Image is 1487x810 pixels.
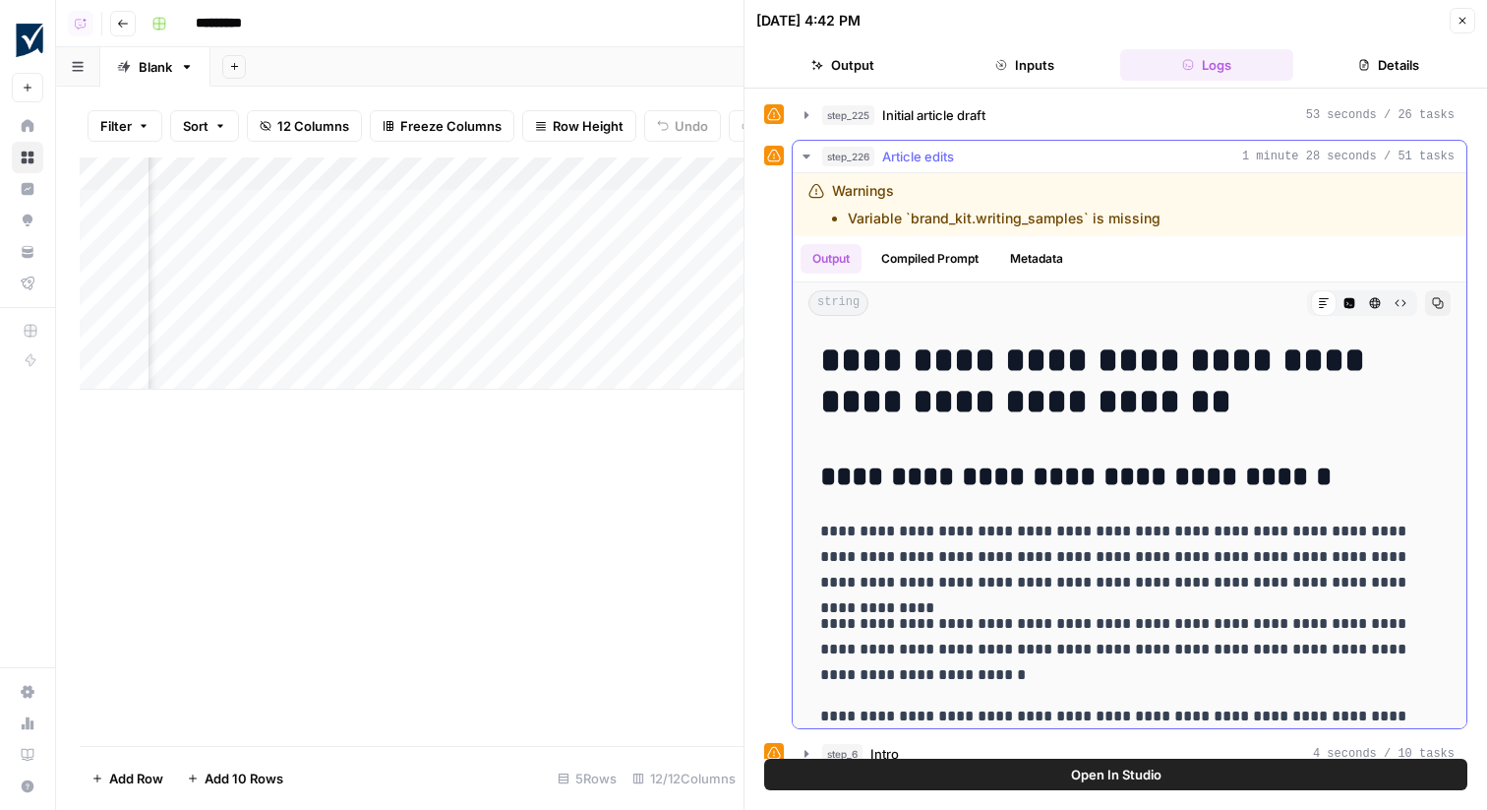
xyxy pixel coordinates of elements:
[370,110,514,142] button: Freeze Columns
[832,181,1160,228] div: Warnings
[522,110,636,142] button: Row Height
[848,209,1160,228] li: Variable `brand_kit.writing_samples` is missing
[139,57,172,77] div: Blank
[1313,745,1455,763] span: 4 seconds / 10 tasks
[1071,765,1161,784] span: Open In Studio
[80,763,175,794] button: Add Row
[553,116,624,136] span: Row Height
[247,110,362,142] button: 12 Columns
[822,147,874,166] span: step_226
[12,16,43,65] button: Workspace: Smartsheet
[1242,148,1455,165] span: 1 minute 28 seconds / 51 tasks
[109,769,163,788] span: Add Row
[869,244,990,274] button: Compiled Prompt
[12,236,43,268] a: Your Data
[1306,106,1455,124] span: 53 seconds / 26 tasks
[550,763,625,794] div: 5 Rows
[205,769,283,788] span: Add 10 Rows
[88,110,162,142] button: Filter
[998,244,1075,274] button: Metadata
[183,116,208,136] span: Sort
[938,49,1112,81] button: Inputs
[793,99,1466,131] button: 53 seconds / 26 tasks
[822,744,862,764] span: step_6
[12,676,43,708] a: Settings
[822,105,874,125] span: step_225
[1120,49,1294,81] button: Logs
[170,110,239,142] button: Sort
[100,116,132,136] span: Filter
[801,244,862,274] button: Output
[1301,49,1475,81] button: Details
[756,11,861,31] div: [DATE] 4:42 PM
[12,268,43,299] a: Flightpath
[764,759,1467,790] button: Open In Studio
[12,739,43,771] a: Learning Hub
[625,763,743,794] div: 12/12 Columns
[644,110,721,142] button: Undo
[12,23,47,58] img: Smartsheet Logo
[793,738,1466,770] button: 4 seconds / 10 tasks
[12,708,43,739] a: Usage
[12,771,43,802] button: Help + Support
[756,49,930,81] button: Output
[12,142,43,173] a: Browse
[12,110,43,142] a: Home
[12,205,43,236] a: Opportunities
[882,147,954,166] span: Article edits
[882,105,985,125] span: Initial article draft
[100,47,210,87] a: Blank
[870,744,899,764] span: Intro
[175,763,295,794] button: Add 10 Rows
[277,116,349,136] span: 12 Columns
[675,116,708,136] span: Undo
[793,173,1466,728] div: 1 minute 28 seconds / 51 tasks
[808,290,868,316] span: string
[400,116,502,136] span: Freeze Columns
[12,173,43,205] a: Insights
[793,141,1466,172] button: 1 minute 28 seconds / 51 tasks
